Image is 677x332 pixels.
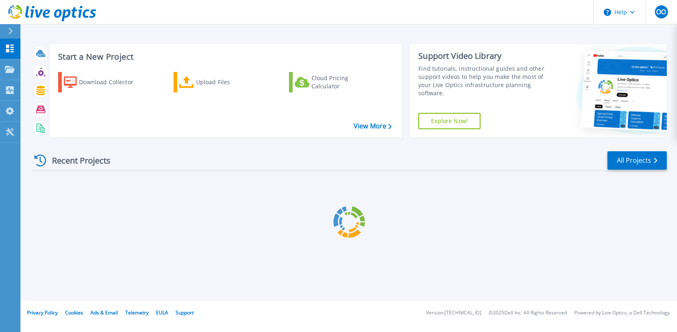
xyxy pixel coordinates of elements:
a: Upload Files [174,72,265,92]
a: Privacy Policy [27,309,58,316]
a: Ads & Email [90,309,118,316]
a: Cookies [65,309,83,316]
div: Download Collector [79,74,144,90]
div: Recent Projects [32,150,122,170]
div: Find tutorials, instructional guides and other support videos to help you make the most of your L... [418,65,548,97]
div: Cloud Pricing Calculator [311,74,377,90]
a: View More [354,122,392,130]
a: Support [176,309,194,316]
span: OO [656,9,666,15]
a: EULA [156,309,168,316]
a: Telemetry [125,309,149,316]
div: Upload Files [196,74,262,90]
a: Download Collector [58,72,149,92]
a: Cloud Pricing Calculator [289,72,380,92]
li: Powered by Live Optics, a Dell Technology [574,310,670,316]
a: Explore Now! [418,113,481,129]
li: Version: [TECHNICAL_ID] [426,310,481,316]
h3: Start a New Project [58,52,391,61]
div: Support Video Library [418,51,548,61]
a: All Projects [607,151,667,170]
li: © 2025 Dell Inc. All Rights Reserved [489,310,567,316]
